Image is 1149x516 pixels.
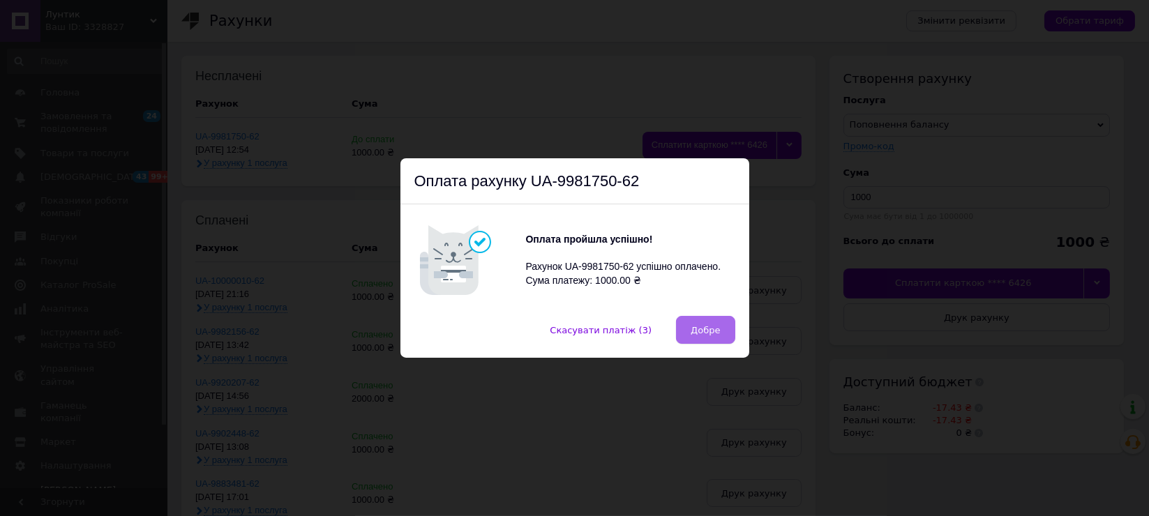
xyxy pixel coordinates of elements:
[535,316,666,344] button: Скасувати платіж (3)
[550,325,652,335] span: Скасувати платіж (3)
[526,233,721,287] div: Рахунок UA-9981750-62 успішно оплачено. Сума платежу: 1000.00 ₴
[676,316,735,344] button: Добре
[414,218,526,302] img: Котик говорить Оплата пройшла успішно!
[691,325,720,335] span: Добре
[526,234,653,245] b: Оплата пройшла успішно!
[400,158,749,204] div: Оплата рахунку UA-9981750-62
